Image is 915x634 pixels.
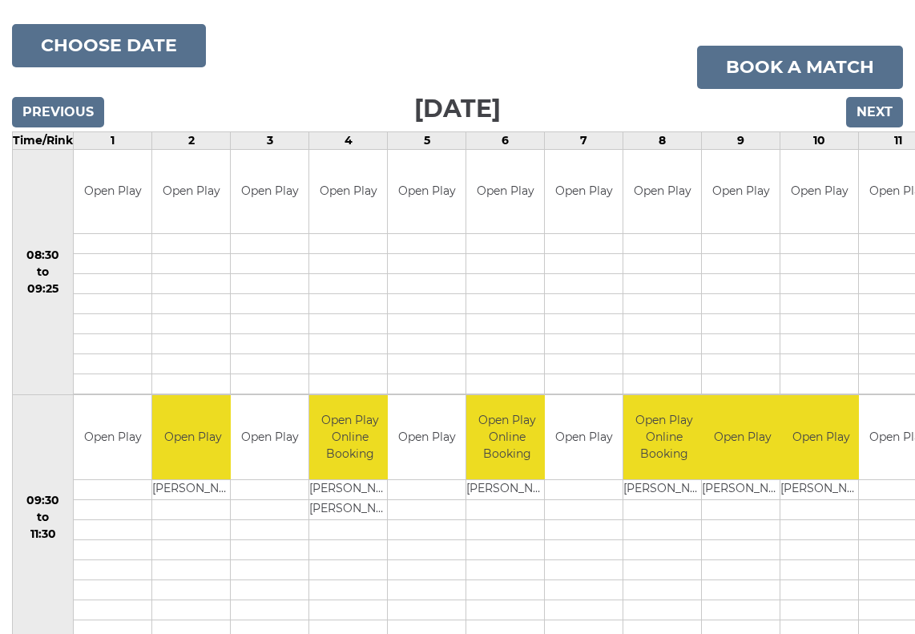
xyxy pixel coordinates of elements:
td: 5 [388,131,466,149]
td: [PERSON_NAME] [309,479,390,499]
td: [PERSON_NAME] [702,479,783,499]
td: Open Play [702,395,783,479]
input: Previous [12,97,104,127]
td: Open Play [780,150,858,234]
td: [PERSON_NAME] [152,479,233,499]
td: Open Play [309,150,387,234]
td: Time/Rink [13,131,74,149]
td: Open Play [545,150,623,234]
td: 8 [623,131,702,149]
td: Open Play [74,150,151,234]
td: 08:30 to 09:25 [13,149,74,395]
td: Open Play [152,395,233,479]
input: Next [846,97,903,127]
td: 2 [152,131,231,149]
td: Open Play [702,150,780,234]
td: 9 [702,131,780,149]
td: Open Play [231,150,308,234]
td: Open Play [231,395,308,479]
td: 10 [780,131,859,149]
td: Open Play [623,150,701,234]
td: Open Play [388,150,466,234]
td: 3 [231,131,309,149]
a: Book a match [697,46,903,89]
td: 6 [466,131,545,149]
td: [PERSON_NAME] [623,479,704,499]
button: Choose date [12,24,206,67]
td: Open Play [152,150,230,234]
td: [PERSON_NAME] [780,479,861,499]
td: [PERSON_NAME] [309,499,390,519]
td: Open Play Online Booking [466,395,547,479]
td: Open Play [74,395,151,479]
td: Open Play [780,395,861,479]
td: 1 [74,131,152,149]
td: 7 [545,131,623,149]
td: [PERSON_NAME] [466,479,547,499]
td: Open Play Online Booking [309,395,390,479]
td: Open Play Online Booking [623,395,704,479]
td: Open Play [466,150,544,234]
td: Open Play [545,395,623,479]
td: 4 [309,131,388,149]
td: Open Play [388,395,466,479]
